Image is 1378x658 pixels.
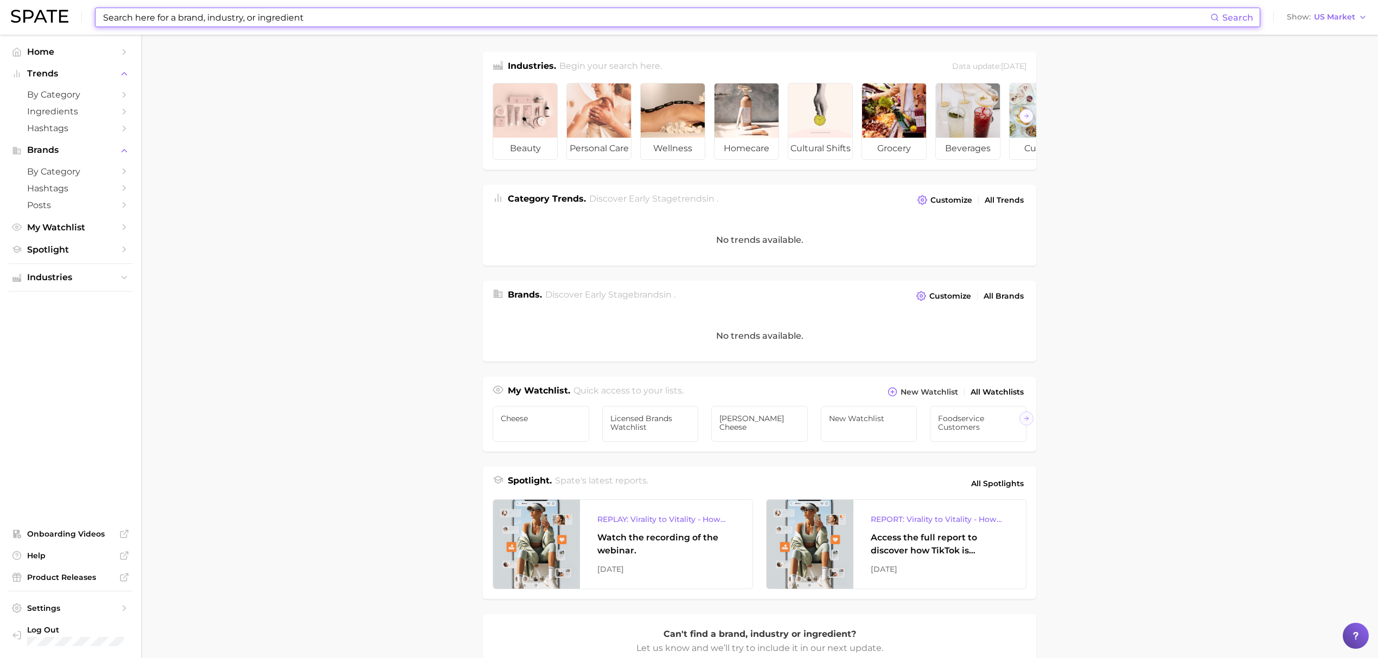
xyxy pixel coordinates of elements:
[9,219,132,236] a: My Watchlist
[719,414,800,431] span: [PERSON_NAME] Cheese
[714,83,779,160] a: homecare
[968,385,1026,399] a: All Watchlists
[640,83,705,160] a: wellness
[1314,14,1355,20] span: US Market
[9,142,132,158] button: Brands
[9,163,132,180] a: by Category
[788,138,852,159] span: cultural shifts
[610,414,691,431] span: Licensed Brands Watchlist
[27,551,114,560] span: Help
[555,474,648,493] h2: Spate's latest reports.
[766,499,1026,589] a: REPORT: Virality to Vitality - How TikTok is Driving Wellness DiscoveryAccess the full report to ...
[27,273,114,282] span: Industries
[871,531,1009,557] div: Access the full report to discover how TikTok is reshaping the wellness landscape, from product d...
[597,513,735,526] div: REPLAY: Virality to Vitality - How TikTok is Driving Wellness Discovery
[27,89,114,100] span: by Category
[871,563,1009,576] div: [DATE]
[9,43,132,60] a: Home
[27,183,114,193] span: Hashtags
[493,499,753,589] a: REPLAY: Virality to Vitality - How TikTok is Driving Wellness DiscoveryWatch the recording of the...
[508,474,552,493] h1: Spotlight.
[9,180,132,197] a: Hashtags
[862,83,927,160] a: grocery
[9,526,132,542] a: Onboarding Videos
[968,474,1026,493] a: All Spotlights
[11,10,68,23] img: SPATE
[914,288,974,304] button: Customize
[27,69,114,79] span: Trends
[567,138,631,159] span: personal care
[102,8,1210,27] input: Search here for a brand, industry, or ingredient
[9,547,132,564] a: Help
[27,222,114,233] span: My Watchlist
[915,192,975,208] button: Customize
[508,60,556,74] h1: Industries.
[971,388,1024,397] span: All Watchlists
[862,138,926,159] span: grocery
[9,120,132,137] a: Hashtags
[27,145,114,155] span: Brands
[952,60,1026,74] div: Data update: [DATE]
[1019,411,1033,425] button: Scroll Right
[9,197,132,214] a: Posts
[508,289,542,300] span: Brands .
[985,196,1024,205] span: All Trends
[635,627,884,641] p: Can't find a brand, industry or ingredient?
[508,193,586,204] span: Category Trends .
[929,292,971,301] span: Customize
[936,138,1000,159] span: beverages
[1284,10,1370,24] button: ShowUS Market
[935,83,1000,160] a: beverages
[938,414,1018,431] span: Foodservice Customers
[559,60,662,74] h2: Begin your search here.
[821,406,917,442] a: New Watchlist
[641,138,705,159] span: wellness
[1010,138,1074,159] span: culinary
[1019,109,1033,123] button: Scroll Right
[871,513,1009,526] div: REPORT: Virality to Vitality - How TikTok is Driving Wellness Discovery
[483,214,1036,266] div: No trends available.
[9,241,132,258] a: Spotlight
[27,625,160,635] span: Log Out
[27,603,114,613] span: Settings
[493,83,558,160] a: beauty
[27,106,114,117] span: Ingredients
[711,406,808,442] a: [PERSON_NAME] Cheese
[930,406,1026,442] a: Foodservice Customers
[714,138,779,159] span: homecare
[1222,12,1253,23] span: Search
[27,123,114,133] span: Hashtags
[9,600,132,616] a: Settings
[984,292,1024,301] span: All Brands
[597,531,735,557] div: Watch the recording of the webinar.
[1287,14,1311,20] span: Show
[573,384,684,399] h2: Quick access to your lists.
[930,196,972,205] span: Customize
[27,244,114,255] span: Spotlight
[27,200,114,210] span: Posts
[545,289,675,300] span: Discover Early Stage brands in .
[9,86,132,103] a: by Category
[9,269,132,286] button: Industries
[981,289,1026,304] a: All Brands
[829,414,909,423] span: New Watchlist
[901,388,958,397] span: New Watchlist
[597,563,735,576] div: [DATE]
[27,166,114,177] span: by Category
[9,103,132,120] a: Ingredients
[9,66,132,82] button: Trends
[9,569,132,585] a: Product Releases
[589,193,718,204] span: Discover Early Stage trends in .
[9,622,132,649] a: Log out. Currently logged in with e-mail trisha.hanold@schreiberfoods.com.
[483,310,1036,362] div: No trends available.
[1009,83,1074,160] a: culinary
[508,384,570,399] h1: My Watchlist.
[635,641,884,655] p: Let us know and we’ll try to include it in our next update.
[501,414,581,423] span: Cheese
[27,572,114,582] span: Product Releases
[982,193,1026,208] a: All Trends
[788,83,853,160] a: cultural shifts
[971,477,1024,490] span: All Spotlights
[885,384,961,399] button: New Watchlist
[27,529,114,539] span: Onboarding Videos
